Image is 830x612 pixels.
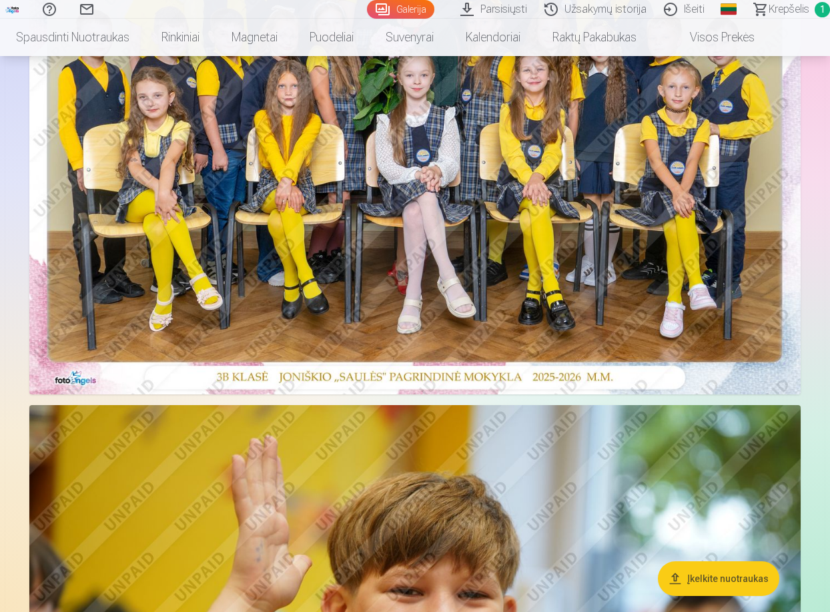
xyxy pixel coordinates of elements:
a: Raktų pakabukas [536,19,653,56]
a: Puodeliai [294,19,370,56]
span: 1 [815,2,830,17]
a: Kalendoriai [450,19,536,56]
img: /fa2 [5,5,20,13]
a: Magnetai [216,19,294,56]
a: Rinkiniai [145,19,216,56]
button: Įkelkite nuotraukas [658,561,779,596]
span: Krepšelis [769,1,809,17]
a: Suvenyrai [370,19,450,56]
a: Visos prekės [653,19,771,56]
